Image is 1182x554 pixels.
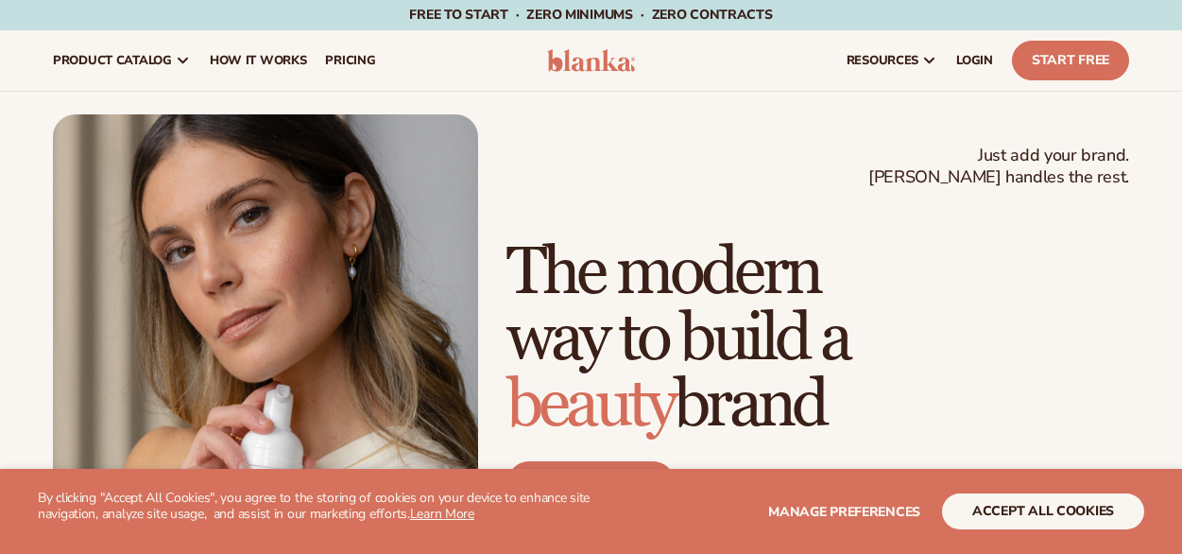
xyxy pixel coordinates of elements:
a: Learn More [410,505,474,523]
span: Free to start · ZERO minimums · ZERO contracts [409,6,772,24]
img: logo [547,49,636,72]
span: pricing [325,53,375,68]
span: beauty [506,365,674,445]
span: Manage preferences [768,503,920,521]
span: Just add your brand. [PERSON_NAME] handles the rest. [868,145,1129,189]
a: How It Works [200,30,317,91]
button: Manage preferences [768,493,920,529]
h1: The modern way to build a brand [506,240,1129,439]
span: product catalog [53,53,172,68]
p: By clicking "Accept All Cookies", you agree to the storing of cookies on your device to enhance s... [38,491,591,523]
a: LOGIN [947,30,1002,91]
a: Start free [506,461,676,507]
a: resources [837,30,947,91]
a: Start Free [1012,41,1129,80]
a: pricing [316,30,385,91]
span: LOGIN [956,53,993,68]
a: product catalog [43,30,200,91]
span: resources [847,53,918,68]
span: How It Works [210,53,307,68]
button: accept all cookies [942,493,1144,529]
